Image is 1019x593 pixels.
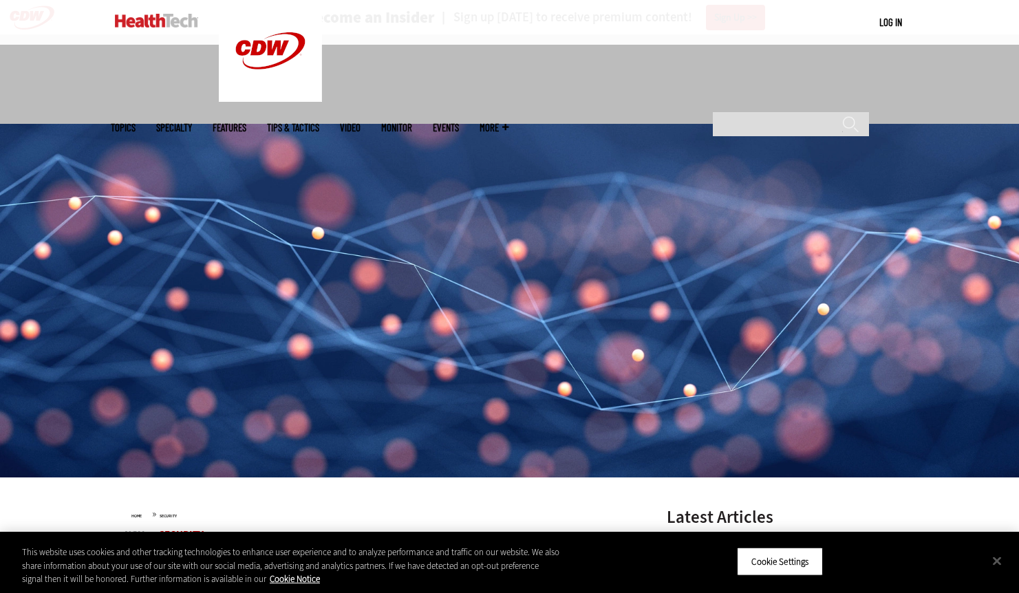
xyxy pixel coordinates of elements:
[125,530,144,540] span: Nov
[340,122,361,133] a: Video
[982,546,1012,576] button: Close
[879,15,902,30] div: User menu
[879,16,902,28] a: Log in
[115,14,198,28] img: Home
[737,547,823,576] button: Cookie Settings
[381,122,412,133] a: MonITor
[160,513,177,519] a: Security
[480,122,508,133] span: More
[22,546,561,586] div: This website uses cookies and other tracking technologies to enhance user experience and to analy...
[433,122,459,133] a: Events
[213,122,246,133] a: Features
[131,513,142,519] a: Home
[156,122,192,133] span: Specialty
[267,122,319,133] a: Tips & Tactics
[159,528,204,541] a: Security
[219,91,322,105] a: CDW
[131,508,631,519] div: »
[667,508,873,526] h3: Latest Articles
[270,573,320,585] a: More information about your privacy
[111,122,136,133] span: Topics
